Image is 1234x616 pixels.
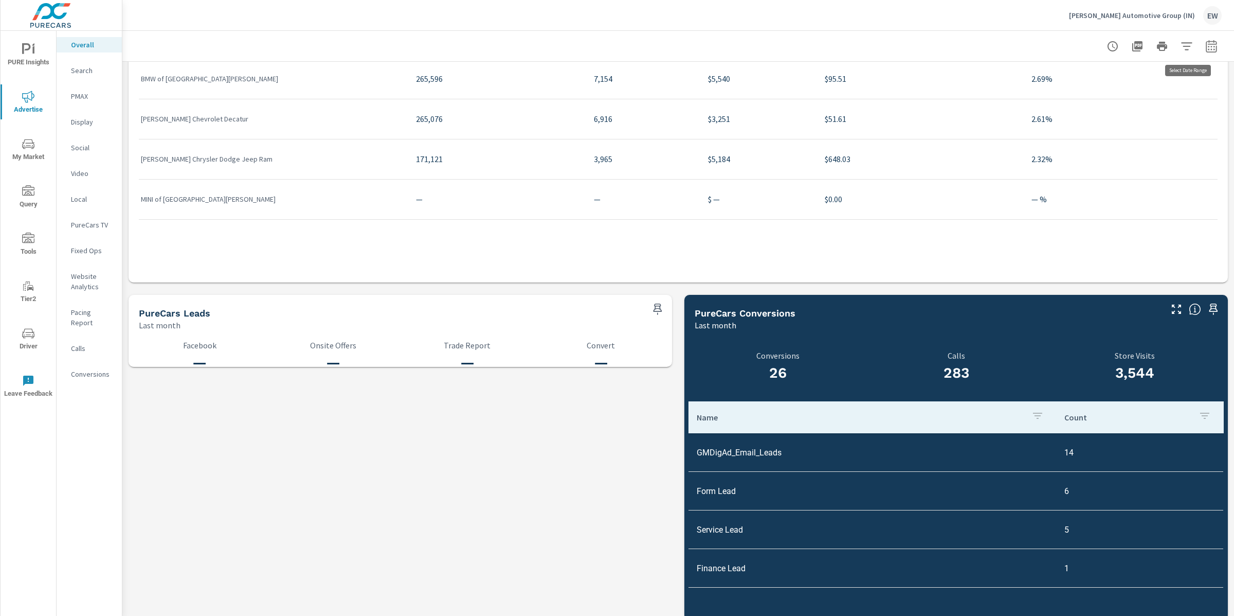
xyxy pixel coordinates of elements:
[57,37,122,52] div: Overall
[139,354,260,372] h3: —
[1056,517,1223,543] td: 5
[71,271,114,292] p: Website Analytics
[4,375,53,400] span: Leave Feedback
[57,366,122,382] div: Conversions
[1127,36,1148,57] button: "Export Report to PDF"
[71,40,114,50] p: Overall
[141,194,400,204] p: MINI of [GEOGRAPHIC_DATA][PERSON_NAME]
[1045,351,1224,360] p: Store Visits
[825,193,1015,205] p: $0.00
[1,31,56,410] div: nav menu
[273,354,394,372] h3: —
[594,193,692,205] p: —
[57,140,122,155] div: Social
[273,341,394,350] p: Onsite Offers
[57,243,122,258] div: Fixed Ops
[141,114,400,124] p: [PERSON_NAME] Chevrolet Decatur
[57,114,122,130] div: Display
[1056,439,1223,466] td: 14
[825,113,1015,125] p: $51.61
[71,307,114,328] p: Pacing Report
[57,341,122,356] div: Calls
[57,269,122,294] div: Website Analytics
[1152,36,1172,57] button: Print Report
[71,194,114,204] p: Local
[688,478,1056,504] td: Form Lead
[688,555,1056,582] td: Finance Lead
[695,319,736,331] p: Last month
[688,517,1056,543] td: Service Lead
[1069,11,1195,20] p: [PERSON_NAME] Automotive Group (IN)
[1205,301,1222,318] span: Save this to your personalized report
[708,73,808,85] p: $5,540
[1031,193,1215,205] p: — %
[407,341,528,350] p: Trade Report
[71,369,114,379] p: Conversions
[1176,36,1197,57] button: Apply Filters
[1031,113,1215,125] p: 2.61%
[416,193,578,205] p: —
[71,220,114,230] p: PureCars TV
[688,439,1056,466] td: GMDigAd_Email_Leads
[141,74,400,84] p: BMW of [GEOGRAPHIC_DATA][PERSON_NAME]
[71,168,114,179] p: Video
[540,354,662,372] h3: —
[1056,555,1223,582] td: 1
[71,91,114,101] p: PMAX
[695,308,795,319] h5: PureCars Conversions
[1168,301,1185,318] button: Make Fullscreen
[71,143,114,153] p: Social
[825,73,1015,85] p: $95.51
[4,233,53,258] span: Tools
[4,91,53,116] span: Advertise
[139,341,260,350] p: Facebook
[71,65,114,76] p: Search
[57,217,122,233] div: PureCars TV
[708,113,808,125] p: $3,251
[57,89,122,104] div: PMAX
[695,364,861,382] h3: 26
[594,153,692,165] p: 3,965
[1045,364,1224,382] h3: 3,544
[540,341,662,350] p: Convert
[57,191,122,207] div: Local
[4,43,53,68] span: PURE Insights
[141,154,400,164] p: [PERSON_NAME] Chrysler Dodge Jeep Ram
[708,193,808,205] p: $ —
[1189,303,1201,315] span: Understand conversion over the selected time range.
[139,308,210,319] h5: PureCars Leads
[4,138,53,163] span: My Market
[71,117,114,127] p: Display
[594,113,692,125] p: 6,916
[139,319,180,331] p: Last month
[695,351,861,360] p: Conversions
[1031,73,1215,85] p: 2.69%
[416,153,578,165] p: 171,121
[1056,478,1223,504] td: 6
[57,63,122,78] div: Search
[825,153,1015,165] p: $648.03
[1203,6,1222,25] div: EW
[57,305,122,330] div: Pacing Report
[708,153,808,165] p: $5,184
[4,280,53,305] span: Tier2
[697,412,1023,423] p: Name
[71,245,114,256] p: Fixed Ops
[873,351,1039,360] p: Calls
[594,73,692,85] p: 7,154
[57,166,122,181] div: Video
[649,301,666,318] span: Save this to your personalized report
[4,185,53,210] span: Query
[407,354,528,372] h3: —
[873,364,1039,382] h3: 283
[1031,153,1215,165] p: 2.32%
[416,113,578,125] p: 265,076
[416,73,578,85] p: 265,596
[1064,412,1190,423] p: Count
[4,327,53,353] span: Driver
[71,343,114,354] p: Calls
